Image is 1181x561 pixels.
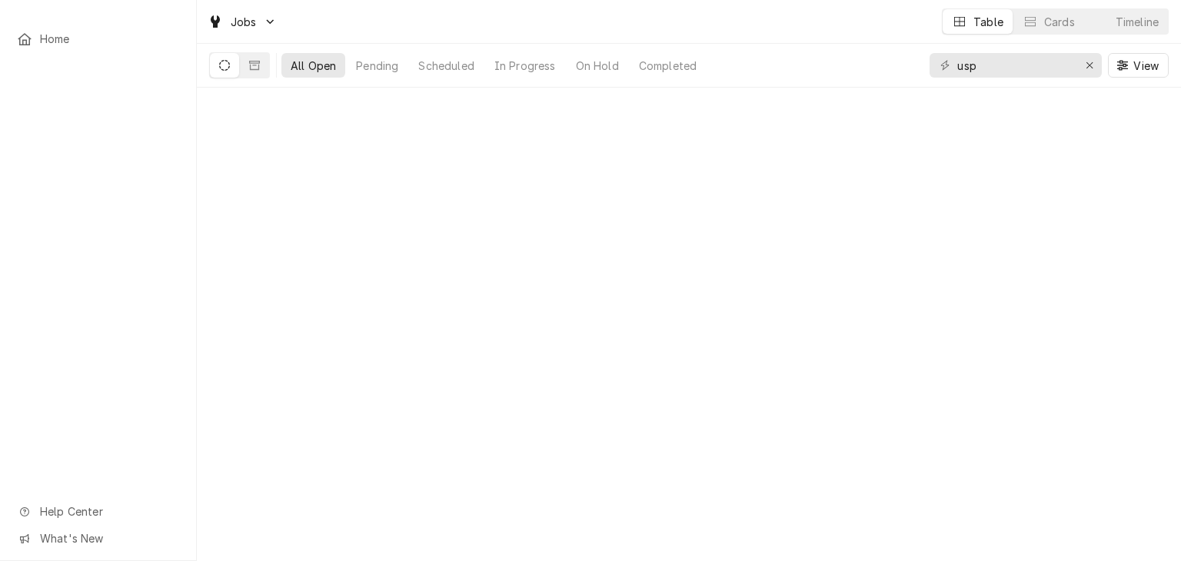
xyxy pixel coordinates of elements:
[40,31,179,47] span: Home
[9,26,187,51] a: Home
[418,58,474,74] div: Scheduled
[9,526,187,551] a: Go to What's New
[201,9,283,35] a: Go to Jobs
[231,14,257,30] span: Jobs
[1130,58,1162,74] span: View
[9,499,187,524] a: Go to Help Center
[1108,53,1169,78] button: View
[1077,53,1102,78] button: Erase input
[40,530,178,546] span: What's New
[957,53,1073,78] input: Keyword search
[1044,14,1075,30] div: Cards
[973,14,1003,30] div: Table
[576,58,619,74] div: On Hold
[356,58,398,74] div: Pending
[291,58,336,74] div: All Open
[40,503,178,520] span: Help Center
[639,58,697,74] div: Completed
[1116,14,1159,30] div: Timeline
[494,58,556,74] div: In Progress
